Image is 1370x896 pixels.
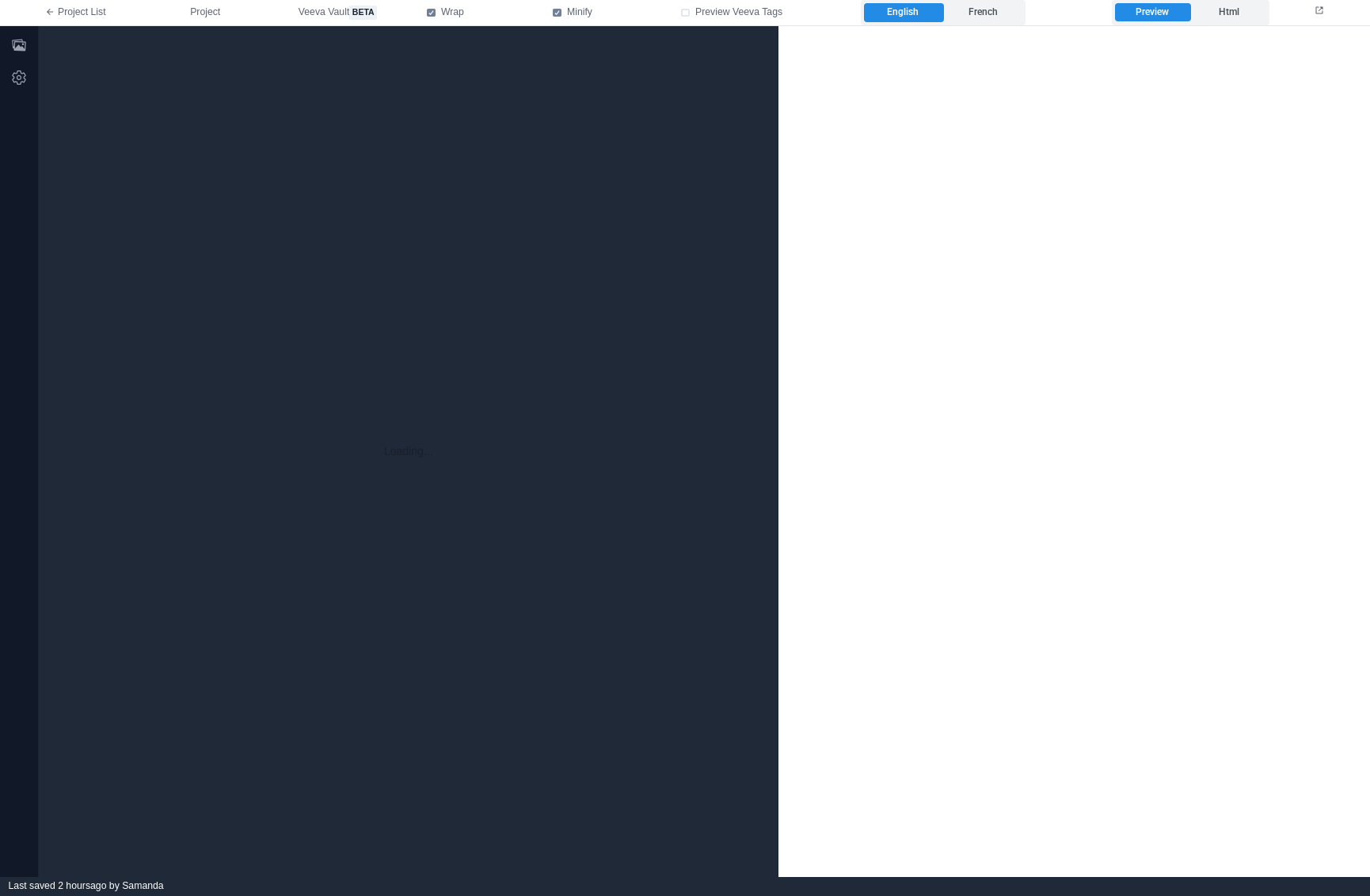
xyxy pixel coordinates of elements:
span: beta [349,6,377,20]
label: Preview [1115,3,1190,22]
span: Preview Veeva Tags [695,6,782,20]
span: Wrap [441,6,464,20]
span: Veeva Vault [299,6,377,20]
div: Loading... [39,26,778,877]
label: French [943,3,1022,22]
span: Project [190,6,220,20]
iframe: preview [778,26,1370,877]
label: English [864,3,943,22]
span: Minify [567,6,592,20]
label: Html [1191,3,1266,22]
